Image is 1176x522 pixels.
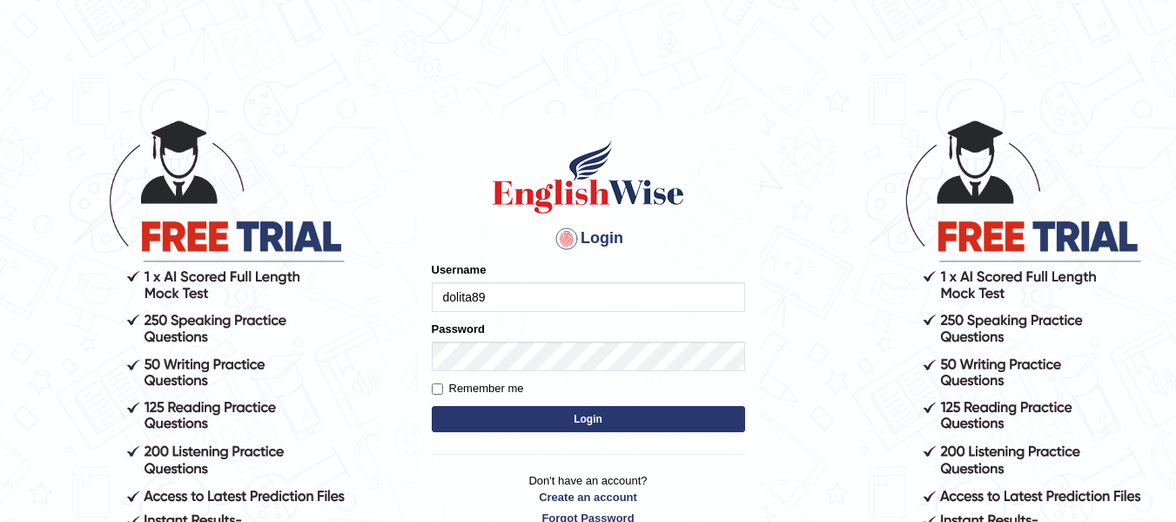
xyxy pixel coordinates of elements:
[432,383,443,395] input: Remember me
[432,261,487,278] label: Username
[432,321,485,337] label: Password
[489,138,688,216] img: Logo of English Wise sign in for intelligent practice with AI
[432,225,745,253] h4: Login
[432,489,745,505] a: Create an account
[432,406,745,432] button: Login
[432,380,524,397] label: Remember me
